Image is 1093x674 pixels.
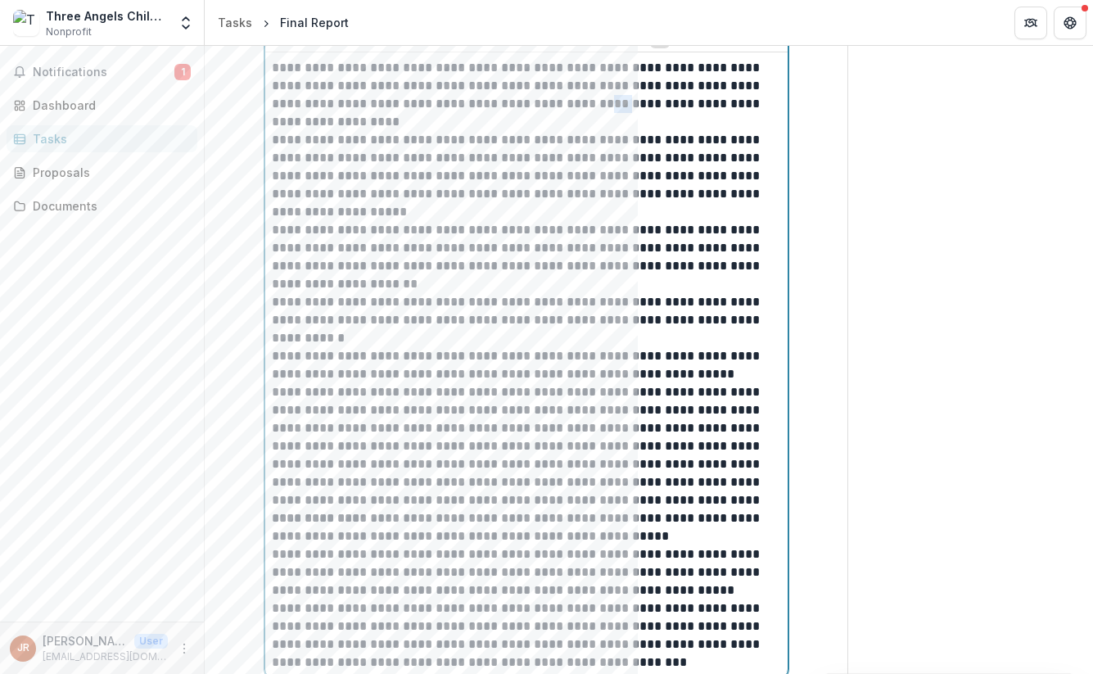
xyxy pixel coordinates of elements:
[211,11,259,34] a: Tasks
[134,634,168,649] p: User
[218,14,252,31] div: Tasks
[17,643,29,654] div: Jane Rouse
[33,130,184,147] div: Tasks
[46,25,92,39] span: Nonprofit
[174,639,194,658] button: More
[211,11,355,34] nav: breadcrumb
[7,125,197,152] a: Tasks
[13,10,39,36] img: Three Angels Children's Relief, Inc.
[43,649,168,664] p: [EMAIL_ADDRESS][DOMAIN_NAME]
[43,632,128,649] p: [PERSON_NAME]
[7,92,197,119] a: Dashboard
[33,66,174,79] span: Notifications
[280,14,349,31] div: Final Report
[7,159,197,186] a: Proposals
[7,192,197,219] a: Documents
[1014,7,1047,39] button: Partners
[7,59,197,85] button: Notifications1
[174,64,191,80] span: 1
[33,197,184,215] div: Documents
[33,97,184,114] div: Dashboard
[46,7,168,25] div: Three Angels Children's Relief, Inc.
[174,7,197,39] button: Open entity switcher
[33,164,184,181] div: Proposals
[1054,7,1086,39] button: Get Help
